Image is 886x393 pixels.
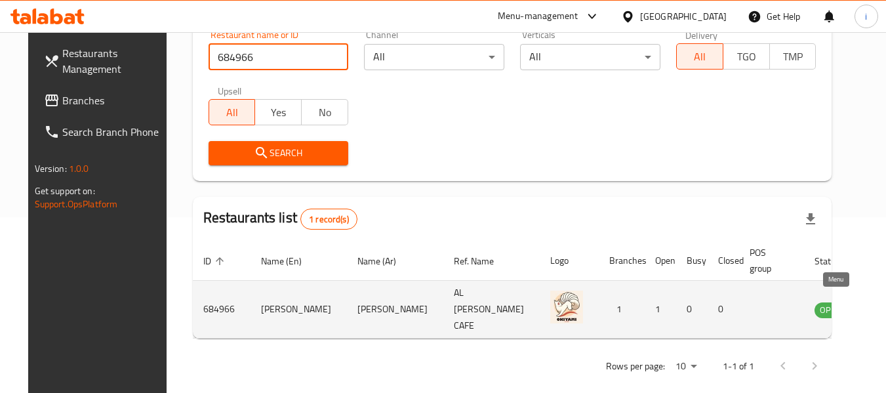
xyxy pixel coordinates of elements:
div: [GEOGRAPHIC_DATA] [640,9,727,24]
span: POS group [750,245,788,276]
p: Rows per page: [606,358,665,375]
span: OPEN [815,302,847,318]
td: 0 [676,281,708,339]
span: TMP [775,47,811,66]
div: All [520,44,660,70]
th: Busy [676,241,708,281]
td: 1 [645,281,676,339]
button: TGO [723,43,770,70]
button: All [676,43,723,70]
div: Total records count [300,209,357,230]
span: All [682,47,718,66]
th: Logo [540,241,599,281]
span: ID [203,253,228,269]
button: No [301,99,348,125]
a: Support.OpsPlatform [35,196,118,213]
td: [PERSON_NAME] [347,281,443,339]
th: Branches [599,241,645,281]
div: Menu-management [498,9,578,24]
span: All [214,103,251,122]
div: Export file [795,203,826,235]
span: Ref. Name [454,253,511,269]
div: Rows per page: [670,357,702,377]
span: Get support on: [35,182,95,199]
span: TGO [729,47,765,66]
img: Okiyami Sushi [550,291,583,323]
span: Version: [35,160,67,177]
a: Restaurants Management [33,37,176,85]
span: Status [815,253,857,269]
td: [PERSON_NAME] [251,281,347,339]
span: Name (En) [261,253,319,269]
a: Branches [33,85,176,116]
label: Upsell [218,86,242,95]
div: All [364,44,504,70]
span: Branches [62,93,166,108]
span: Search Branch Phone [62,124,166,140]
td: 0 [708,281,739,339]
td: AL [PERSON_NAME] CAFE [443,281,540,339]
h2: Restaurants list [203,208,357,230]
span: Yes [260,103,296,122]
td: 1 [599,281,645,339]
button: Yes [254,99,302,125]
th: Open [645,241,676,281]
span: i [865,9,867,24]
button: TMP [769,43,816,70]
p: 1-1 of 1 [723,358,754,375]
label: Delivery [685,30,718,39]
td: 684966 [193,281,251,339]
span: Restaurants Management [62,45,166,77]
span: No [307,103,343,122]
span: 1 record(s) [301,213,357,226]
span: 1.0.0 [69,160,89,177]
button: All [209,99,256,125]
th: Closed [708,241,739,281]
a: Search Branch Phone [33,116,176,148]
span: Name (Ar) [357,253,413,269]
input: Search for restaurant name or ID.. [209,44,349,70]
button: Search [209,141,349,165]
span: Search [219,145,338,161]
div: OPEN [815,302,847,318]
